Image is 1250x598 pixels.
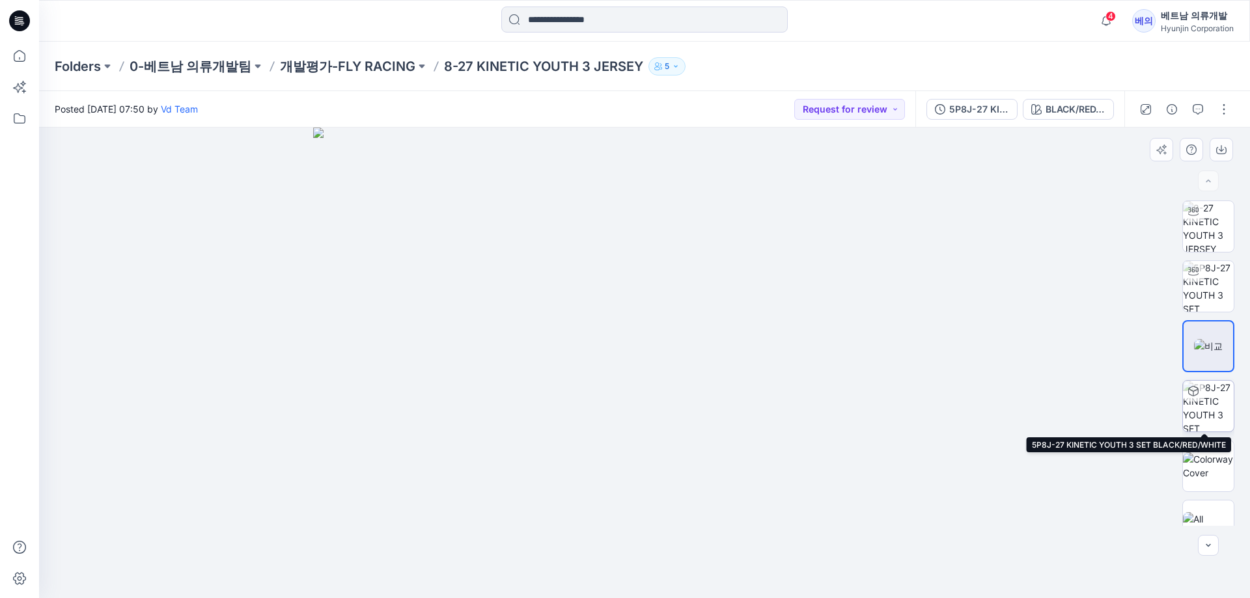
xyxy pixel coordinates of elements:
[55,57,101,75] a: Folders
[1183,512,1234,539] img: All colorways
[280,57,415,75] a: 개발평가-FLY RACING
[1161,23,1234,33] div: Hyunjin Corporation
[1161,99,1182,120] button: Details
[1023,99,1114,120] button: BLACK/RED/WHITE
[313,128,976,598] img: eyJhbGciOiJIUzI1NiIsImtpZCI6IjAiLCJzbHQiOiJzZXMiLCJ0eXAiOiJKV1QifQ.eyJkYXRhIjp7InR5cGUiOiJzdG9yYW...
[648,57,686,75] button: 5
[444,57,643,75] p: 8-27 KINETIC YOUTH 3 JERSEY
[926,99,1018,120] button: 5P8J-27 KINETIC YOUTH 3 SET
[1105,11,1116,21] span: 4
[1183,201,1234,252] img: 8-27 KINETIC YOUTH 3 JERSEY
[161,103,198,115] a: Vd Team
[949,102,1009,116] div: 5P8J-27 KINETIC YOUTH 3 SET
[130,57,251,75] a: 0-베트남 의류개발팀
[1161,8,1234,23] div: 베트남 의류개발
[1046,102,1105,116] div: BLACK/RED/WHITE
[1183,452,1234,480] img: Colorway Cover
[665,59,669,74] p: 5
[1132,9,1156,33] div: 베의
[1194,339,1223,353] img: 비교
[1183,261,1234,312] img: 5P8J-27 KINETIC YOUTH 3 SET
[1183,381,1234,431] img: 5P8J-27 KINETIC YOUTH 3 SET BLACK/RED/WHITE
[55,102,198,116] span: Posted [DATE] 07:50 by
